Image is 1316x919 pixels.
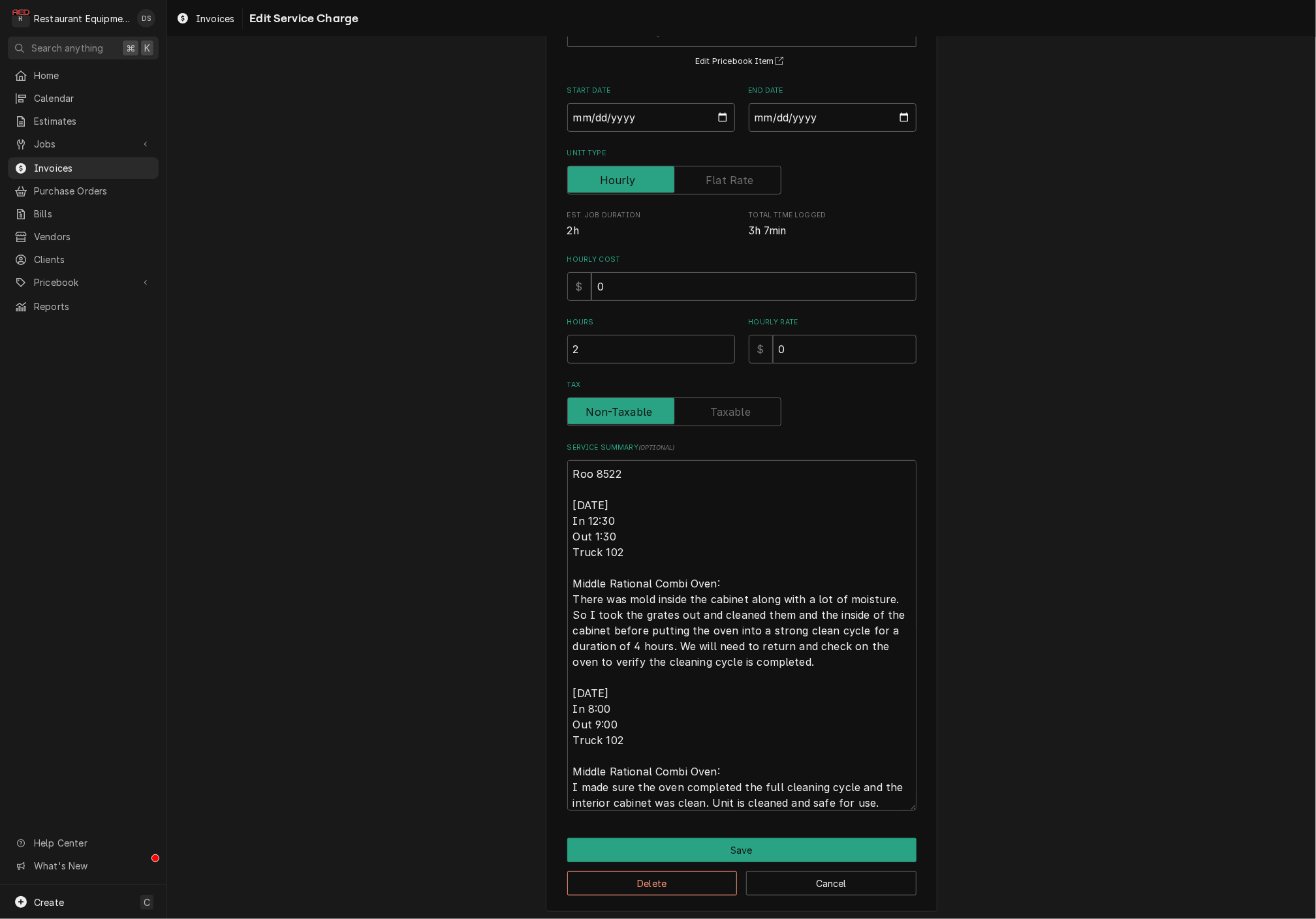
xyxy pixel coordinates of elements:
[8,249,159,270] a: Clients
[638,444,675,451] span: ( optional )
[567,871,738,896] button: Delete
[749,335,773,364] div: $
[34,137,133,151] span: Jobs
[749,86,916,132] div: End Date
[567,148,916,195] div: Unit Type
[34,184,152,198] span: Purchase Orders
[34,69,152,82] span: Home
[567,210,735,221] span: Est. Job Duration
[137,9,155,27] div: DS
[8,226,159,247] a: Vendors
[34,275,133,289] span: Pricebook
[144,41,150,55] span: K
[749,210,916,221] span: Total Time Logged
[567,225,579,237] span: 2h
[34,859,151,873] span: What's New
[567,862,916,896] div: Button Group Row
[8,37,159,59] button: Search anything⌘K
[567,838,916,896] div: Button Group
[567,210,735,238] div: Est. Job Duration
[137,9,155,27] div: Derek Stewart's Avatar
[8,87,159,109] a: Calendar
[34,207,152,221] span: Bills
[8,65,159,86] a: Home
[245,10,358,27] span: Edit Service Charge
[8,203,159,225] a: Bills
[126,41,135,55] span: ⌘
[34,253,152,266] span: Clients
[749,317,916,328] label: Hourly Rate
[567,86,735,96] label: Start Date
[144,896,150,909] span: C
[567,838,916,862] button: Save
[8,832,159,854] a: Go to Help Center
[567,443,916,453] label: Service Summary
[567,317,735,364] div: [object Object]
[567,272,591,301] div: $
[8,180,159,202] a: Purchase Orders
[12,9,30,27] div: R
[749,103,916,132] input: yyyy-mm-dd
[567,255,916,301] div: Hourly Cost
[196,12,234,25] span: Invoices
[34,897,64,908] span: Create
[8,133,159,155] a: Go to Jobs
[567,460,916,810] textarea: Roo 8522 [DATE] In 12:30 Out 1:30 Truck 102 Middle Rational Combi Oven: There was mold inside the...
[12,9,30,27] div: Restaurant Equipment Diagnostics's Avatar
[567,380,916,426] div: Tax
[8,296,159,317] a: Reports
[8,110,159,132] a: Estimates
[567,148,916,159] label: Unit Type
[567,86,735,132] div: Start Date
[567,443,916,811] div: Service Summary
[749,225,787,237] span: 3h 7min
[567,103,735,132] input: yyyy-mm-dd
[693,54,790,70] button: Edit Pricebook Item
[749,86,916,96] label: End Date
[749,210,916,238] div: Total Time Logged
[34,91,152,105] span: Calendar
[8,272,159,293] a: Go to Pricebook
[749,223,916,239] span: Total Time Logged
[567,838,916,862] div: Button Group Row
[34,161,152,175] span: Invoices
[8,157,159,179] a: Invoices
[567,223,735,239] span: Est. Job Duration
[749,317,916,364] div: [object Object]
[34,12,130,25] div: Restaurant Equipment Diagnostics
[8,855,159,877] a: Go to What's New
[171,8,240,29] a: Invoices
[34,114,152,128] span: Estimates
[34,300,152,313] span: Reports
[567,317,735,328] label: Hours
[567,380,916,390] label: Tax
[567,255,916,265] label: Hourly Cost
[746,871,916,896] button: Cancel
[34,836,151,850] span: Help Center
[31,41,103,55] span: Search anything
[34,230,152,243] span: Vendors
